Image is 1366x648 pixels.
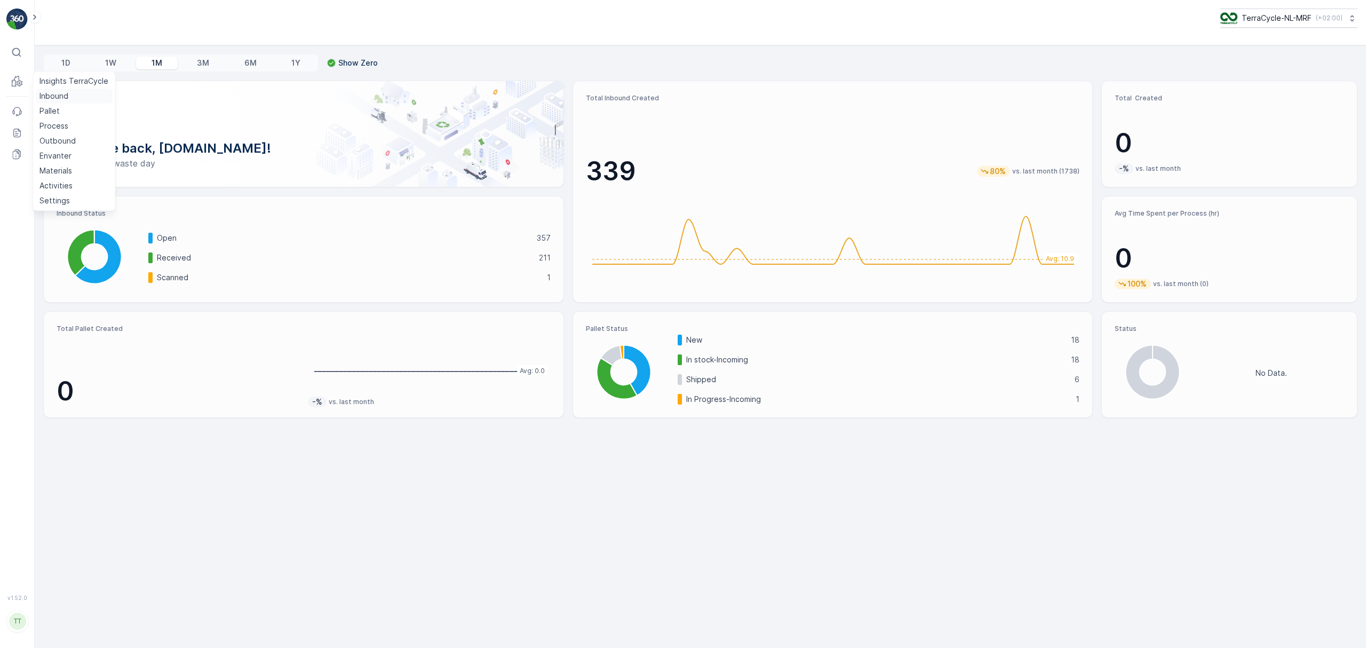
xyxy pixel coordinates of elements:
[57,325,299,333] p: Total Pallet Created
[539,252,551,263] p: 211
[1118,163,1130,174] p: -%
[537,233,551,243] p: 357
[57,375,299,407] p: 0
[586,155,636,187] p: 339
[329,398,374,406] p: vs. last month
[686,354,1065,365] p: In stock-Incoming
[1115,127,1344,159] p: 0
[197,58,209,68] p: 3M
[586,325,1080,333] p: Pallet Status
[1071,335,1079,345] p: 18
[311,397,323,407] p: -%
[1256,368,1287,378] p: No Data.
[152,58,162,68] p: 1M
[157,252,532,263] p: Received
[1012,167,1079,176] p: vs. last month (1738)
[686,335,1065,345] p: New
[57,209,551,218] p: Inbound Status
[1115,209,1344,218] p: Avg Time Spent per Process (hr)
[6,603,28,639] button: TT
[1220,9,1357,28] button: TerraCycle-NL-MRF(+02:00)
[105,58,116,68] p: 1W
[157,233,530,243] p: Open
[6,595,28,601] span: v 1.52.0
[686,374,1068,385] p: Shipped
[1071,354,1079,365] p: 18
[547,272,551,283] p: 1
[9,613,26,630] div: TT
[61,140,546,157] p: Welcome back, [DOMAIN_NAME]!
[244,58,257,68] p: 6M
[1076,394,1079,405] p: 1
[1316,14,1343,22] p: ( +02:00 )
[157,272,540,283] p: Scanned
[338,58,378,68] p: Show Zero
[6,9,28,30] img: logo
[1153,280,1209,288] p: vs. last month (0)
[1220,12,1237,24] img: TC_v739CUj.png
[989,166,1007,177] p: 80%
[61,157,546,170] p: Have a zero-waste day
[1115,325,1344,333] p: Status
[686,394,1069,405] p: In Progress-Incoming
[1242,13,1312,23] p: TerraCycle-NL-MRF
[1135,164,1181,173] p: vs. last month
[1115,242,1344,274] p: 0
[61,58,70,68] p: 1D
[1075,374,1079,385] p: 6
[586,94,1080,102] p: Total Inbound Created
[291,58,300,68] p: 1Y
[1126,279,1148,289] p: 100%
[1115,94,1344,102] p: Total Created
